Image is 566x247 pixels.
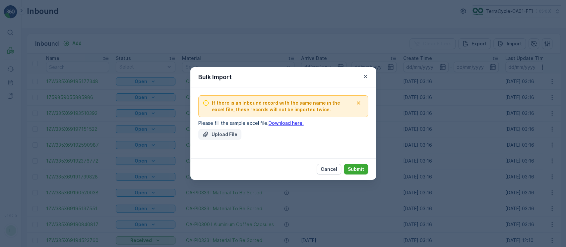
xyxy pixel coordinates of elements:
[198,73,232,82] p: Bulk Import
[317,164,341,174] button: Cancel
[198,129,241,140] button: Upload File
[212,131,237,138] p: Upload File
[344,164,368,174] button: Submit
[348,166,364,173] p: Submit
[212,100,353,113] span: If there is an Inbound record with the same name in the excel file, these records will not be imp...
[321,166,337,173] p: Cancel
[269,120,304,126] a: Download here.
[198,120,368,126] p: Please fill the sample excel file.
